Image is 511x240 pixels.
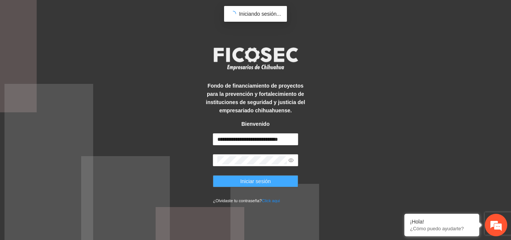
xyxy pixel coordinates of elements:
[240,177,271,185] span: Iniciar sesión
[206,83,305,113] strong: Fondo de financiamiento de proyectos para la prevención y fortalecimiento de instituciones de seg...
[209,45,302,73] img: logo
[410,226,474,231] p: ¿Cómo puedo ayudarte?
[241,121,269,127] strong: Bienvenido
[39,38,126,48] div: Chatee con nosotros ahora
[213,175,298,187] button: Iniciar sesión
[4,160,143,186] textarea: Escriba su mensaje y pulse “Intro”
[288,158,294,163] span: eye
[43,78,103,154] span: Estamos en línea.
[239,11,281,17] span: Iniciando sesión...
[123,4,141,22] div: Minimizar ventana de chat en vivo
[213,198,280,203] small: ¿Olvidaste tu contraseña?
[410,219,474,225] div: ¡Hola!
[229,10,237,18] span: loading
[262,198,280,203] a: Click aqui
